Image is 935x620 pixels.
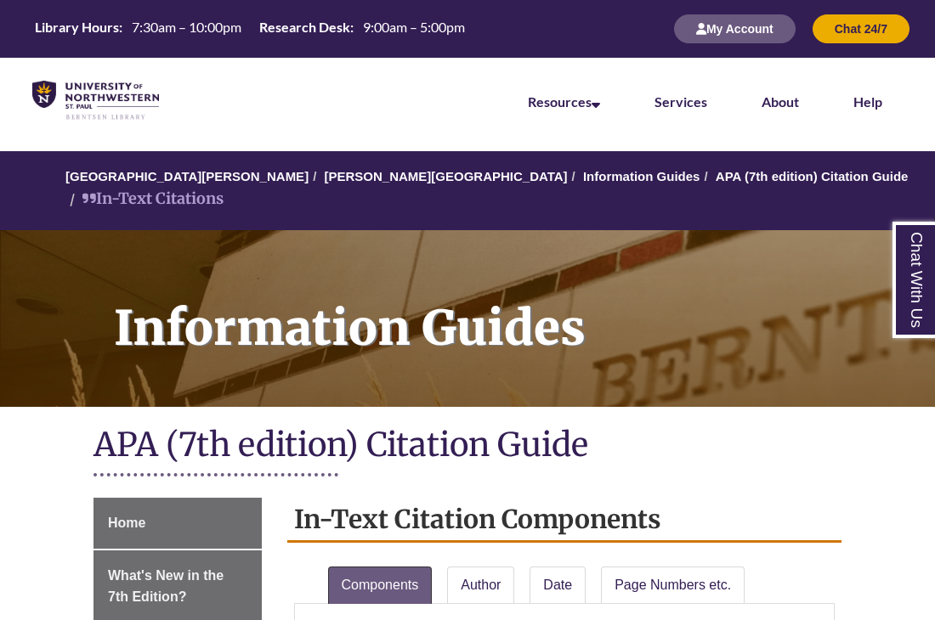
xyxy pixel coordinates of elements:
[716,169,909,183] a: APA (7th edition) Citation Guide
[762,93,799,110] a: About
[583,169,700,183] a: Information Guides
[324,169,567,183] a: [PERSON_NAME][GEOGRAPHIC_DATA]
[813,21,909,36] a: Chat 24/7
[95,230,935,385] h1: Information Guides
[674,14,796,43] button: My Account
[363,19,465,35] span: 9:00am – 5:00pm
[654,93,707,110] a: Services
[853,93,882,110] a: Help
[328,566,433,604] a: Components
[674,21,796,36] a: My Account
[32,81,159,121] img: UNWSP Library Logo
[528,93,600,110] a: Resources
[65,169,309,183] a: [GEOGRAPHIC_DATA][PERSON_NAME]
[813,14,909,43] button: Chat 24/7
[93,498,262,549] a: Home
[287,498,842,543] h2: In-Text Citation Components
[447,566,514,604] a: Author
[132,19,241,35] span: 7:30am – 10:00pm
[108,516,145,530] span: Home
[252,18,356,37] th: Research Desk:
[601,566,745,604] a: Page Numbers etc.
[93,424,841,469] h1: APA (7th edition) Citation Guide
[28,18,125,37] th: Library Hours:
[28,18,472,39] table: Hours Today
[108,568,224,605] span: What's New in the 7th Edition?
[28,18,472,41] a: Hours Today
[530,566,586,604] a: Date
[65,187,224,211] li: In-Text Citations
